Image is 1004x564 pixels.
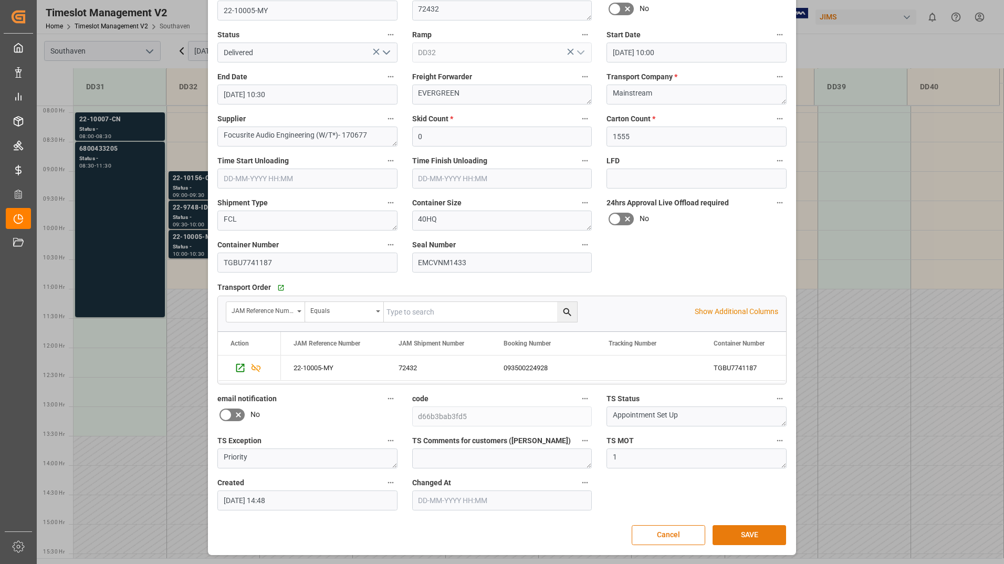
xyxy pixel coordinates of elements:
span: Shipment Type [217,197,268,208]
button: SAVE [713,525,786,545]
span: TS Status [606,393,640,404]
button: Shipment Type [384,196,398,210]
span: Transport Order [217,282,271,293]
textarea: 72432 [412,1,592,20]
input: DD-MM-YYYY HH:MM [412,490,592,510]
span: Container Number [714,340,765,347]
div: 72432 [386,356,491,380]
span: Container Number [217,239,279,250]
textarea: Appointment Set Up [606,406,787,426]
button: End Date [384,70,398,83]
div: Press SPACE to select this row. [218,356,281,381]
textarea: 40HQ [412,211,592,231]
span: TS Comments for customers ([PERSON_NAME]) [412,435,571,446]
button: Status [384,28,398,41]
button: Time Finish Unloading [578,154,592,168]
textarea: FCL [217,211,398,231]
span: Seal Number [412,239,456,250]
button: Changed At [578,476,592,489]
span: email notification [217,393,277,404]
input: DD-MM-YYYY HH:MM [217,490,398,510]
span: Transport Company [606,71,677,82]
button: Carton Count * [773,112,787,126]
button: LFD [773,154,787,168]
button: open menu [226,302,305,322]
div: 22-10005-MY [281,356,386,380]
span: No [640,3,649,14]
button: open menu [572,45,588,61]
span: Created [217,477,244,488]
div: Equals [310,304,372,316]
input: Type to search [384,302,577,322]
button: Ramp [578,28,592,41]
p: Show Additional Columns [695,306,778,317]
div: 093500224928 [491,356,596,380]
span: Container Size [412,197,462,208]
input: Type to search/select [217,43,398,62]
textarea: 1 [606,448,787,468]
span: Ramp [412,29,432,40]
input: Type to search/select [412,43,592,62]
button: Time Start Unloading [384,154,398,168]
span: Booking Number [504,340,551,347]
span: JAM Reference Number [294,340,360,347]
button: Freight Forwarder [578,70,592,83]
span: Start Date [606,29,641,40]
button: Supplier [384,112,398,126]
button: open menu [378,45,393,61]
div: JAM Reference Number [232,304,294,316]
button: Container Size [578,196,592,210]
button: open menu [305,302,384,322]
button: TS MOT [773,434,787,447]
span: Tracking Number [609,340,656,347]
span: TS MOT [606,435,634,446]
button: 24hrs Approval Live Offload required [773,196,787,210]
div: TGBU7741187 [701,356,806,380]
button: Cancel [632,525,705,545]
span: Changed At [412,477,451,488]
span: No [640,213,649,224]
button: Skid Count * [578,112,592,126]
span: 24hrs Approval Live Offload required [606,197,729,208]
button: Start Date [773,28,787,41]
button: code [578,392,592,405]
span: Freight Forwarder [412,71,472,82]
input: DD-MM-YYYY HH:MM [217,85,398,105]
button: Container Number [384,238,398,252]
input: DD-MM-YYYY HH:MM [412,169,592,189]
textarea: Priority [217,448,398,468]
span: code [412,393,428,404]
span: TS Exception [217,435,262,446]
span: No [250,409,260,420]
span: Time Finish Unloading [412,155,487,166]
button: TS Comments for customers ([PERSON_NAME]) [578,434,592,447]
button: TS Exception [384,434,398,447]
span: Supplier [217,113,246,124]
textarea: Mainstream [606,85,787,105]
span: Carton Count [606,113,655,124]
button: Seal Number [578,238,592,252]
button: email notification [384,392,398,405]
textarea: EVERGREEN [412,85,592,105]
span: Skid Count [412,113,453,124]
span: End Date [217,71,247,82]
button: search button [557,302,577,322]
div: Action [231,340,249,347]
textarea: Focusrite Audio Engineering (W/T*)- 170677 [217,127,398,147]
span: Status [217,29,239,40]
span: LFD [606,155,620,166]
input: DD-MM-YYYY HH:MM [217,169,398,189]
button: Transport Company * [773,70,787,83]
span: Time Start Unloading [217,155,289,166]
button: Created [384,476,398,489]
input: DD-MM-YYYY HH:MM [606,43,787,62]
button: TS Status [773,392,787,405]
span: JAM Shipment Number [399,340,464,347]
